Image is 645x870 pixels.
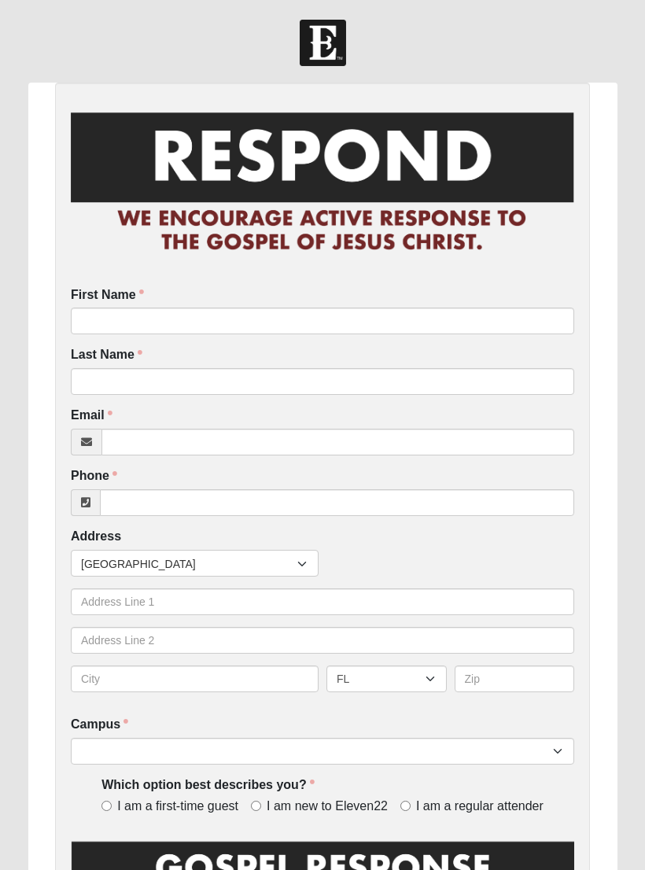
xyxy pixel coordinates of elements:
span: I am a regular attender [416,798,544,816]
img: RespondCardHeader.png [71,98,574,267]
input: City [71,665,319,692]
label: Which option best describes you? [101,776,314,794]
input: Zip [455,665,575,692]
input: Address Line 2 [71,627,574,654]
span: I am a first-time guest [117,798,238,816]
label: Campus [71,716,128,734]
label: Phone [71,467,117,485]
label: Address [71,528,121,546]
input: I am new to Eleven22 [251,801,261,811]
span: [GEOGRAPHIC_DATA] [81,551,297,577]
input: I am a regular attender [400,801,411,811]
img: Church of Eleven22 Logo [300,20,346,66]
input: I am a first-time guest [101,801,112,811]
input: Address Line 1 [71,588,574,615]
label: Last Name [71,346,142,364]
label: Email [71,407,112,425]
label: First Name [71,286,144,304]
span: I am new to Eleven22 [267,798,388,816]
